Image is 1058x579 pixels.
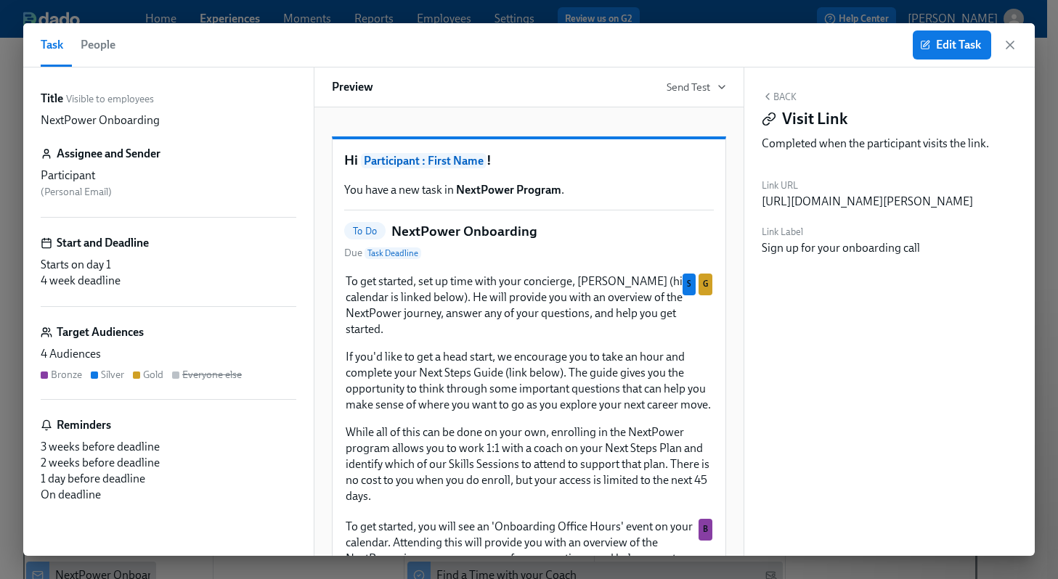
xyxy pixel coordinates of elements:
div: To get started, set up time with your concierge, [PERSON_NAME] (his calendar is linked below). He... [344,272,714,506]
div: 1 day before deadline [41,471,296,487]
button: Edit Task [913,30,991,59]
div: Used by Bronze audience [699,519,712,541]
span: Edit Task [923,38,981,52]
div: Used by Gold audience [699,274,712,295]
div: 3 weeks before deadline [41,439,296,455]
h1: Hi ! [344,151,714,171]
span: Visible to employees [66,92,154,106]
span: Participant : First Name [361,153,487,168]
div: Silver [101,368,124,382]
div: On deadline [41,487,296,503]
span: Task [41,35,63,55]
label: Link Label [762,224,920,240]
h6: Reminders [57,417,111,433]
p: NextPower Onboarding [41,112,160,128]
h5: NextPower Onboarding [391,222,537,241]
label: Link URL [762,178,973,194]
button: Send Test [667,80,726,94]
span: Due [344,246,421,260]
h6: Target Audiences [57,324,144,340]
h6: Start and Deadline [57,235,149,251]
div: 4 Audiences [41,346,296,362]
div: Sign up for your onboarding call [762,240,920,256]
div: Gold [143,368,163,382]
strong: NextPower Program [456,183,561,197]
label: Title [41,91,63,107]
button: Back [762,91,797,102]
div: Everyone else [182,368,242,382]
div: Completed when the participant visits the link. [762,136,1017,152]
div: Used by Silver audience [683,274,696,295]
span: ( Personal Email ) [41,186,112,198]
span: To Do [344,226,386,237]
h6: Assignee and Sender [57,146,160,162]
div: 2 weeks before deadline [41,455,296,471]
h6: Preview [332,79,373,95]
h4: Visit Link [782,108,847,130]
span: Task Deadline [365,247,421,259]
span: People [81,35,115,55]
p: You have a new task in . [344,182,714,198]
span: 4 week deadline [41,274,121,287]
div: Bronze [51,368,82,382]
div: Participant [41,168,296,184]
div: [URL][DOMAIN_NAME][PERSON_NAME] [762,194,973,210]
div: Starts on day 1 [41,257,296,273]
